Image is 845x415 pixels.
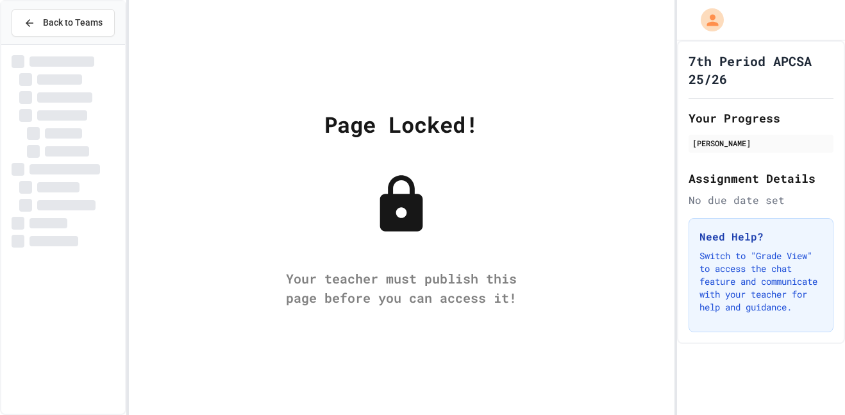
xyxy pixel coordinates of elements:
[689,169,833,187] h2: Assignment Details
[689,109,833,127] h2: Your Progress
[43,16,103,30] span: Back to Teams
[692,137,830,149] div: [PERSON_NAME]
[689,192,833,208] div: No due date set
[699,250,823,314] p: Switch to "Grade View" to access the chat feature and communicate with your teacher for help and ...
[273,269,530,307] div: Your teacher must publish this page before you can access it!
[12,9,115,37] button: Back to Teams
[324,108,478,140] div: Page Locked!
[699,229,823,244] h3: Need Help?
[687,5,727,35] div: My Account
[689,52,833,88] h1: 7th Period APCSA 25/26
